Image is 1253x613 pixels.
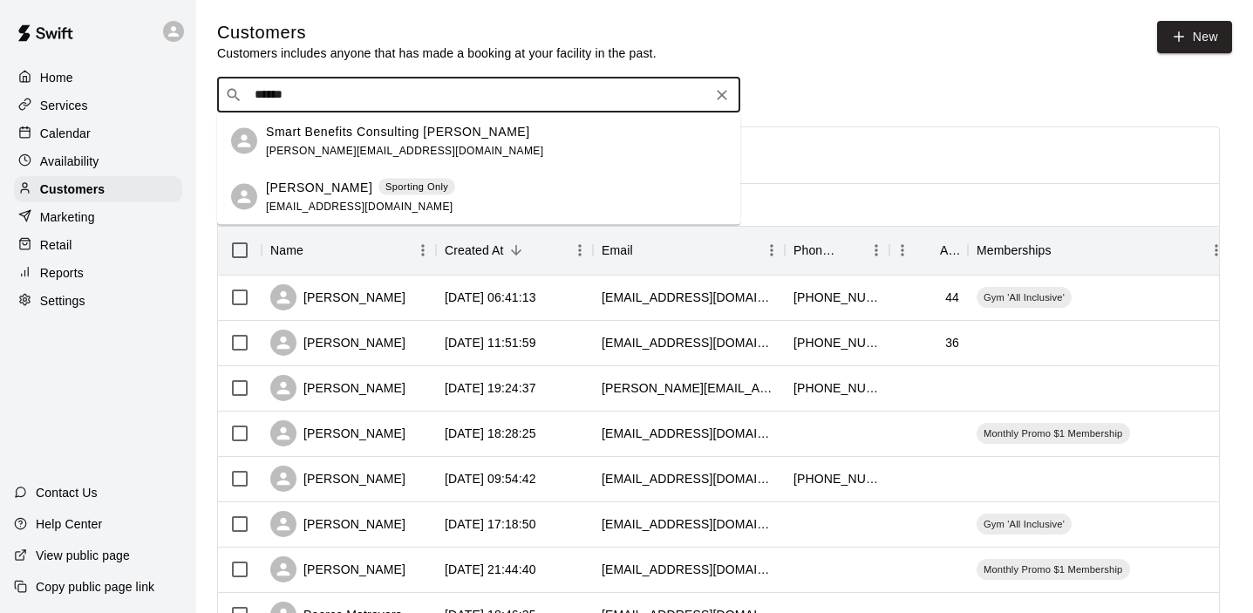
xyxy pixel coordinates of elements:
[1203,237,1229,263] button: Menu
[602,470,776,487] div: mnunley2016@icloud.com
[266,144,543,156] span: [PERSON_NAME][EMAIL_ADDRESS][DOMAIN_NAME]
[270,226,303,275] div: Name
[303,238,328,262] button: Sort
[889,237,916,263] button: Menu
[14,120,182,146] a: Calendar
[759,237,785,263] button: Menu
[916,238,940,262] button: Sort
[270,375,405,401] div: [PERSON_NAME]
[266,200,453,212] span: [EMAIL_ADDRESS][DOMAIN_NAME]
[36,547,130,564] p: View public page
[977,287,1072,308] div: Gym 'All Inclusive'
[785,226,889,275] div: Phone Number
[40,153,99,170] p: Availability
[977,514,1072,535] div: Gym 'All Inclusive'
[40,208,95,226] p: Marketing
[231,184,257,210] div: Neil Smart
[410,237,436,263] button: Menu
[889,226,968,275] div: Age
[36,578,154,596] p: Copy public page link
[270,330,405,356] div: [PERSON_NAME]
[40,264,84,282] p: Reports
[968,226,1229,275] div: Memberships
[14,148,182,174] a: Availability
[270,466,405,492] div: [PERSON_NAME]
[839,238,863,262] button: Sort
[445,561,536,578] div: 2025-08-08 21:44:40
[445,425,536,442] div: 2025-08-15 18:28:25
[593,226,785,275] div: Email
[602,425,776,442] div: colbyjeremy24@gmail.com
[445,289,536,306] div: 2025-08-20 06:41:13
[977,426,1130,440] span: Monthly Promo $1 Membership
[977,423,1130,444] div: Monthly Promo $1 Membership
[14,92,182,119] a: Services
[977,226,1052,275] div: Memberships
[266,178,372,196] p: [PERSON_NAME]
[602,379,776,397] div: brittany.nielson@liveamc.com
[385,180,448,194] p: Sporting Only
[14,232,182,258] a: Retail
[436,226,593,275] div: Created At
[40,292,85,310] p: Settings
[270,420,405,446] div: [PERSON_NAME]
[977,562,1130,576] span: Monthly Promo $1 Membership
[602,561,776,578] div: xcbxuebingqing@gmail.com
[217,21,657,44] h5: Customers
[863,237,889,263] button: Menu
[262,226,436,275] div: Name
[602,334,776,351] div: kevinjwilliams33@gmail.com
[40,69,73,86] p: Home
[445,470,536,487] div: 2025-08-15 09:54:42
[217,44,657,62] p: Customers includes anyone that has made a booking at your facility in the past.
[36,484,98,501] p: Contact Us
[793,226,839,275] div: Phone Number
[793,379,881,397] div: +14358405456
[945,334,959,351] div: 36
[977,559,1130,580] div: Monthly Promo $1 Membership
[231,128,257,154] div: Smart Benefits Consulting Neil Smart
[602,226,633,275] div: Email
[977,290,1072,304] span: Gym 'All Inclusive'
[14,176,182,202] a: Customers
[445,515,536,533] div: 2025-08-12 17:18:50
[270,511,405,537] div: [PERSON_NAME]
[40,97,88,114] p: Services
[36,515,102,533] p: Help Center
[602,289,776,306] div: etate10@gmail.com
[445,379,536,397] div: 2025-08-15 19:24:37
[793,289,881,306] div: +18019105340
[14,288,182,314] a: Settings
[793,470,881,487] div: +18015208711
[445,334,536,351] div: 2025-08-18 11:51:59
[793,334,881,351] div: +18013864241
[14,204,182,230] a: Marketing
[1157,21,1232,53] a: New
[217,78,740,112] div: Search customers by name or email
[40,125,91,142] p: Calendar
[1052,238,1076,262] button: Sort
[445,226,504,275] div: Created At
[602,515,776,533] div: lacey.dalrymple93@gmail.com
[710,83,734,107] button: Clear
[14,260,182,286] a: Reports
[40,236,72,254] p: Retail
[633,238,657,262] button: Sort
[977,517,1072,531] span: Gym 'All Inclusive'
[270,284,405,310] div: [PERSON_NAME]
[266,122,530,140] p: Smart Benefits Consulting [PERSON_NAME]
[270,556,405,582] div: [PERSON_NAME]
[945,289,959,306] div: 44
[40,180,105,198] p: Customers
[14,65,182,91] a: Home
[940,226,959,275] div: Age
